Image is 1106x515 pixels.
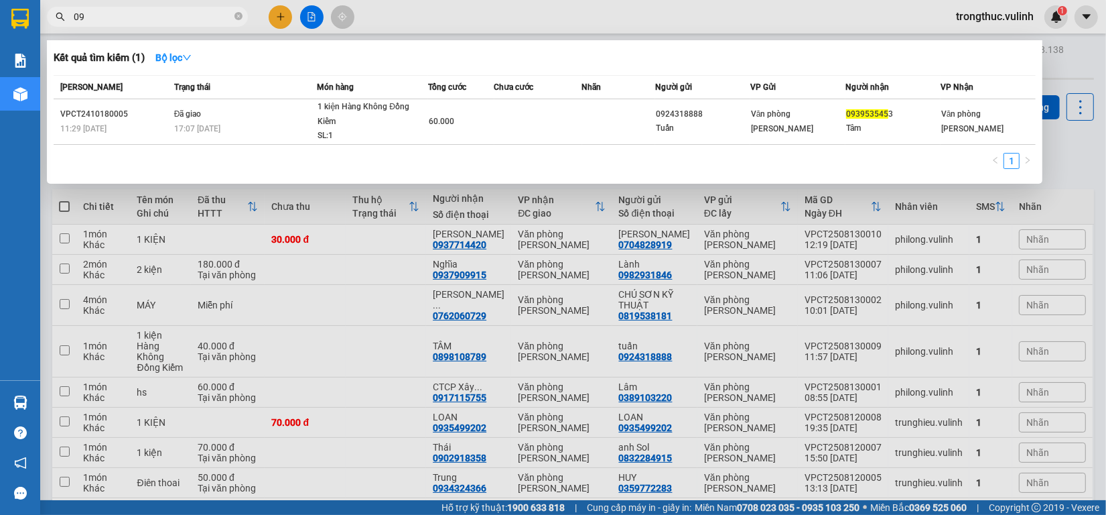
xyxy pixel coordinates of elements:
[987,153,1004,169] li: Previous Page
[846,109,888,119] span: 093953545
[234,11,243,23] span: close-circle
[428,82,466,92] span: Tổng cước
[318,100,418,129] div: 1 kiện Hàng Không Đồng Kiểm
[56,12,65,21] span: search
[11,9,29,29] img: logo-vxr
[60,82,123,92] span: [PERSON_NAME]
[155,52,192,63] strong: Bộ lọc
[656,107,750,121] div: 0924318888
[1020,153,1036,169] button: right
[318,129,418,144] div: SL: 1
[145,47,202,68] button: Bộ lọcdown
[6,99,17,110] span: phone
[234,12,243,20] span: close-circle
[845,82,889,92] span: Người nhận
[494,82,534,92] span: Chưa cước
[14,426,27,439] span: question-circle
[1024,156,1032,164] span: right
[6,97,255,113] li: 1900 8181
[846,107,940,121] div: 3
[846,121,940,135] div: Tâm
[14,457,27,469] span: notification
[60,107,170,121] div: VPCT2410180005
[941,109,1004,133] span: Văn phòng [PERSON_NAME]
[1004,154,1019,168] a: 1
[13,87,27,101] img: warehouse-icon
[655,82,692,92] span: Người gửi
[6,30,255,97] li: E11, Đường số 8, Khu dân cư Nông [GEOGRAPHIC_DATA], Kv.[GEOGRAPHIC_DATA], [GEOGRAPHIC_DATA]
[1004,153,1020,169] li: 1
[991,156,999,164] span: left
[54,51,145,65] h3: Kết quả tìm kiếm ( 1 )
[77,9,190,25] b: [PERSON_NAME]
[182,53,192,62] span: down
[656,121,750,135] div: Tuấn
[6,6,73,73] img: logo.jpg
[74,9,232,24] input: Tìm tên, số ĐT hoặc mã đơn
[750,82,776,92] span: VP Gửi
[174,82,210,92] span: Trạng thái
[14,487,27,500] span: message
[77,32,88,43] span: environment
[13,54,27,68] img: solution-icon
[751,109,813,133] span: Văn phòng [PERSON_NAME]
[174,109,202,119] span: Đã giao
[317,82,354,92] span: Món hàng
[60,124,107,133] span: 11:29 [DATE]
[987,153,1004,169] button: left
[1020,153,1036,169] li: Next Page
[174,124,220,133] span: 17:07 [DATE]
[941,82,973,92] span: VP Nhận
[13,396,27,410] img: warehouse-icon
[582,82,602,92] span: Nhãn
[429,117,454,126] span: 60.000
